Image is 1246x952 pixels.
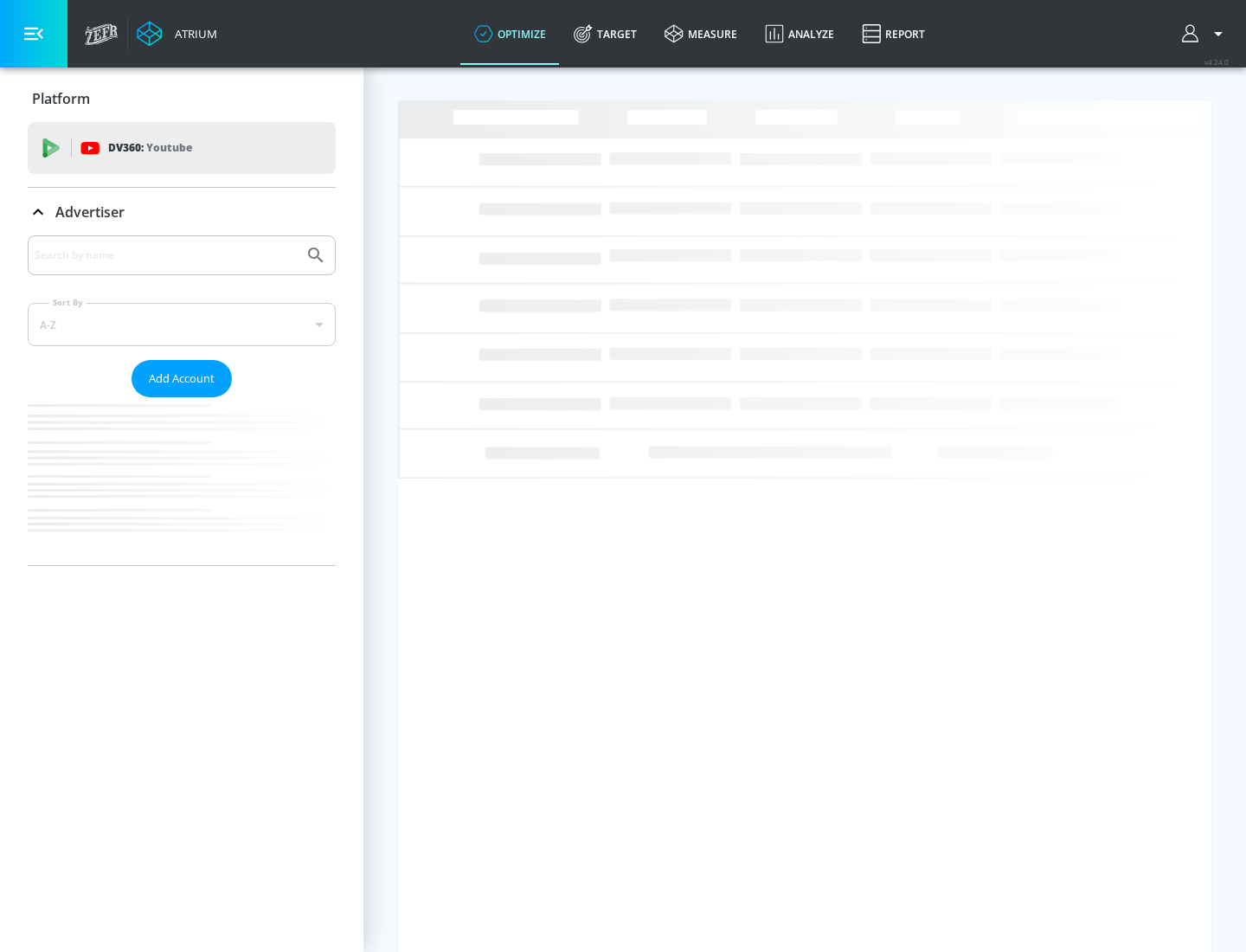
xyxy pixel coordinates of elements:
p: Advertiser [55,203,125,222]
span: v 4.24.0 [1204,57,1229,67]
span: Add Account [149,369,215,389]
div: Advertiser [28,188,336,236]
a: measure [651,3,751,65]
p: DV360: [108,138,192,158]
p: Platform [32,89,90,108]
div: Advertiser [28,235,336,565]
a: Atrium [137,21,217,47]
div: A-Z [28,303,336,346]
a: optimize [460,3,560,65]
a: Analyze [751,3,848,65]
div: DV360: Youtube [28,122,336,174]
p: Youtube [146,138,192,157]
div: Atrium [168,26,217,42]
label: Sort By [49,297,87,308]
button: Add Account [132,360,232,397]
input: Search by name [35,244,297,267]
a: Target [560,3,651,65]
a: Report [848,3,939,65]
nav: list of Advertiser [28,397,336,565]
div: Platform [28,74,336,123]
